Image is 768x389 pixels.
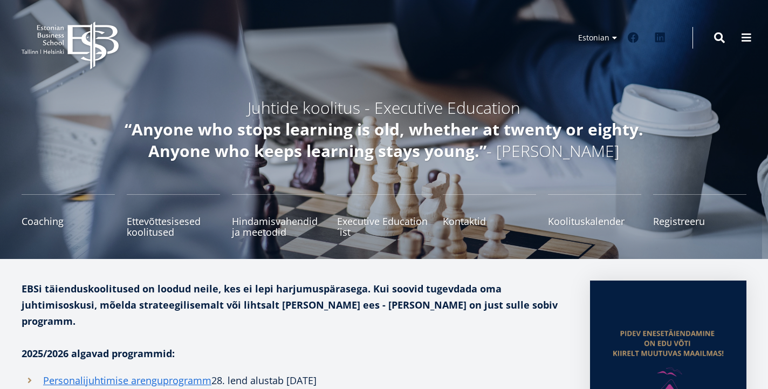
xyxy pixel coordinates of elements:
a: Executive Education´ist [337,194,430,237]
span: Hindamisvahendid ja meetodid [232,216,325,237]
a: Hindamisvahendid ja meetodid [232,194,325,237]
a: Koolituskalender [548,194,641,237]
em: “Anyone who stops learning is old, whether at twenty or eighty. Anyone who keeps learning stays y... [125,118,643,162]
span: Ettevõttesisesed koolitused [127,216,220,237]
h5: - [PERSON_NAME] [98,119,670,162]
a: Linkedin [649,27,671,49]
a: Ettevõttesisesed koolitused [127,194,220,237]
a: Registreeru [653,194,746,237]
h5: Juhtide koolitus - Executive Education [98,97,670,119]
a: Facebook [622,27,644,49]
li: 28. lend alustab [DATE] [22,372,568,388]
a: Kontaktid [443,194,536,237]
span: Kontaktid [443,216,536,227]
span: Coaching [22,216,115,227]
span: Koolituskalender [548,216,641,227]
a: Coaching [22,194,115,237]
span: Registreeru [653,216,746,227]
strong: 2025/2026 algavad programmid: [22,347,175,360]
span: Executive Education´ist [337,216,430,237]
strong: EBSi täienduskoolitused on loodud neile, kes ei lepi harjumuspärasega. Kui soovid tugevdada oma j... [22,282,558,327]
a: Personalijuhtimise arenguprogramm [43,372,211,388]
